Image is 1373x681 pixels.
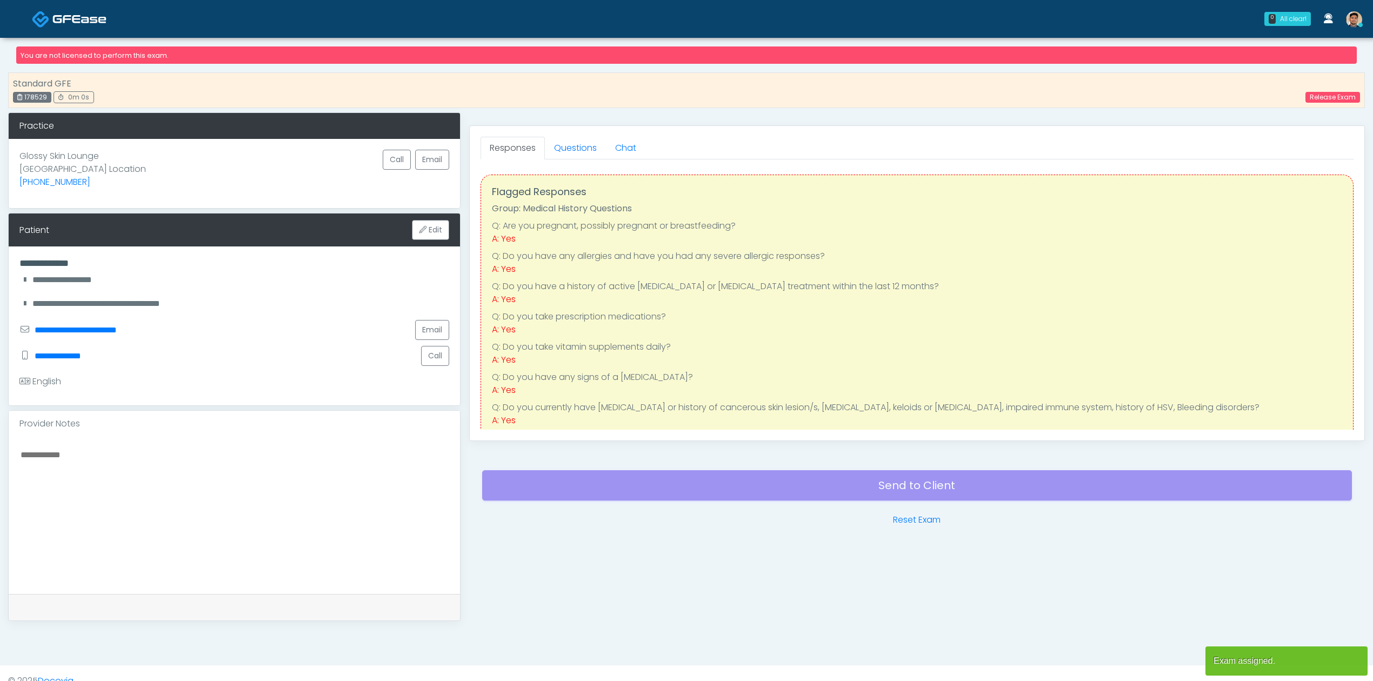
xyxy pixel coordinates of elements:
div: Provider Notes [9,411,460,437]
a: Email [415,150,449,170]
div: A: Yes [492,353,1342,366]
img: Kenner Medina [1346,11,1362,28]
button: Call [383,150,411,170]
div: A: Yes [492,323,1342,336]
a: Responses [481,137,545,159]
button: Edit [412,220,449,240]
button: Call [421,346,449,366]
li: Q: Do you currently have [MEDICAL_DATA] or history of cancerous skin lesion/s, [MEDICAL_DATA], ke... [492,401,1342,414]
img: Docovia [32,10,50,28]
img: Docovia [52,14,106,24]
a: Email [415,320,449,340]
div: 178529 [13,92,51,103]
li: Q: Do you take prescription medications? [492,310,1342,323]
li: Q: Are you pregnant, possibly pregnant or breastfeeding? [492,219,1342,232]
a: Questions [545,137,606,159]
article: Exam assigned. [1205,646,1368,676]
a: Chat [606,137,645,159]
span: 0m 0s [68,92,89,102]
li: Q: Do you have any allergies and have you had any severe allergic responses? [492,250,1342,263]
li: Q: Do you have a history of active [MEDICAL_DATA] or [MEDICAL_DATA] treatment within the last 12 ... [492,280,1342,293]
a: Docovia [32,1,106,36]
p: Glossy Skin Lounge [GEOGRAPHIC_DATA] Location [19,150,146,189]
li: Q: Do you take vitamin supplements daily? [492,340,1342,353]
div: English [19,375,61,388]
div: Patient [19,224,49,237]
small: You are not licensed to perform this exam. [21,51,169,60]
strong: Group: Medical History Questions [492,202,632,215]
div: A: Yes [492,232,1342,245]
div: A: Yes [492,293,1342,306]
a: [PHONE_NUMBER] [19,176,90,188]
div: Practice [9,113,460,139]
a: Release Exam [1305,92,1360,103]
div: A: Yes [492,263,1342,276]
div: All clear! [1280,14,1307,24]
li: Q: Do you have any signs of a [MEDICAL_DATA]? [492,371,1342,384]
a: Reset Exam [893,513,941,526]
div: A: Yes [492,384,1342,397]
strong: Standard GFE [13,77,71,90]
a: 0 All clear! [1258,8,1317,30]
div: 0 [1269,14,1276,24]
div: A: Yes [492,414,1342,427]
h4: Flagged Responses [492,186,1342,198]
